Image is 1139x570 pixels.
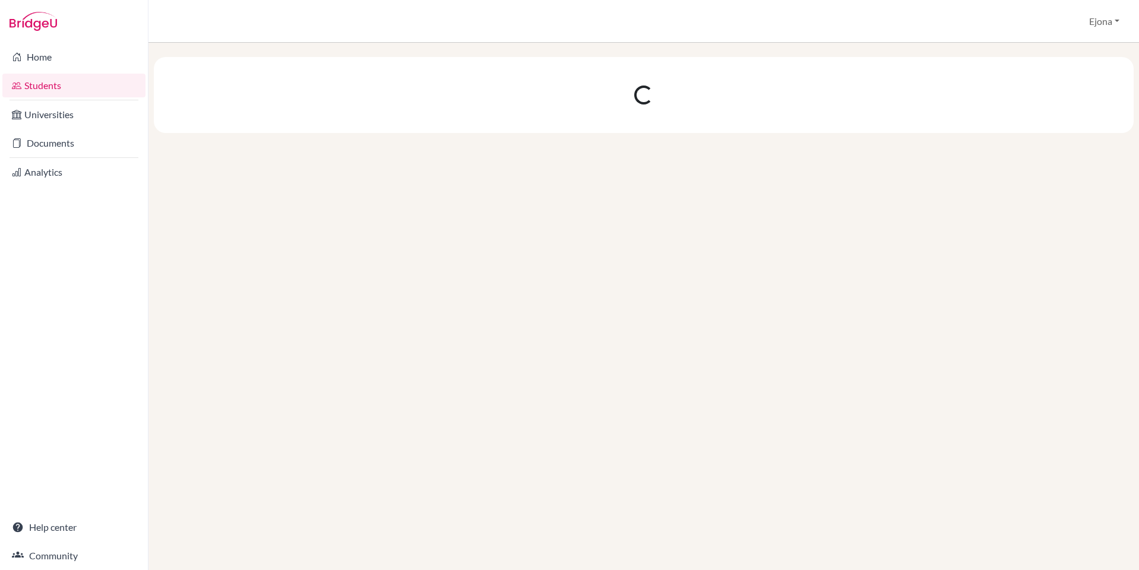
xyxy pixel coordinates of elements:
a: Community [2,544,145,568]
a: Documents [2,131,145,155]
img: Bridge-U [10,12,57,31]
button: Ejona [1084,10,1125,33]
a: Home [2,45,145,69]
a: Students [2,74,145,97]
a: Help center [2,515,145,539]
a: Universities [2,103,145,126]
a: Analytics [2,160,145,184]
